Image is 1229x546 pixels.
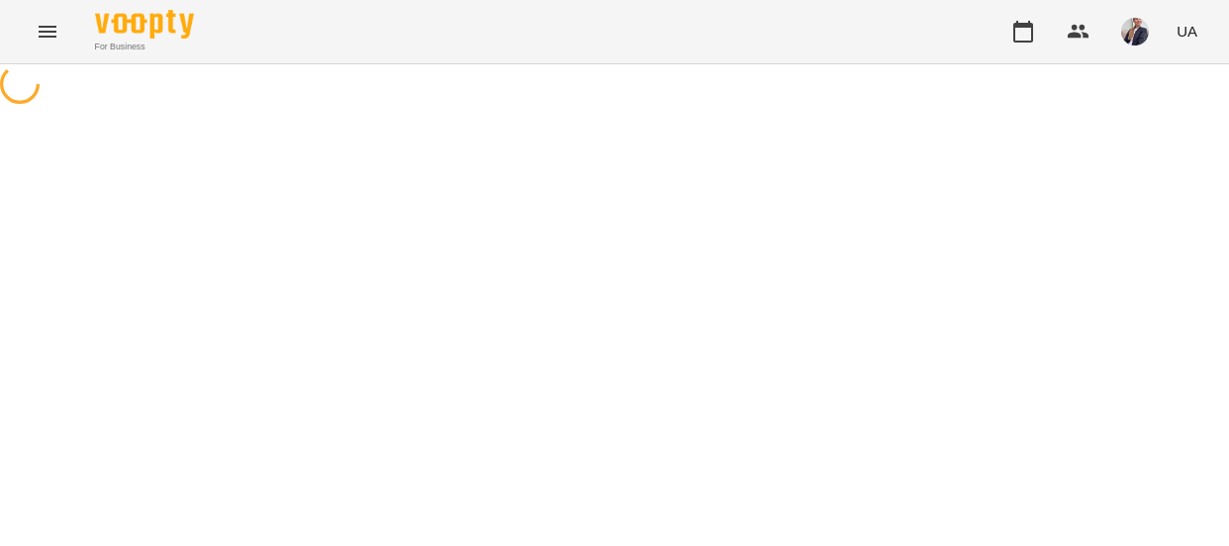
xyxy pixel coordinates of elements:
button: UA [1169,13,1205,49]
img: Voopty Logo [95,10,194,39]
img: 0c706f5057204141c24d13b3d2beadb5.jpg [1121,18,1149,45]
button: Menu [24,8,71,55]
span: UA [1177,21,1197,42]
span: For Business [95,41,194,53]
